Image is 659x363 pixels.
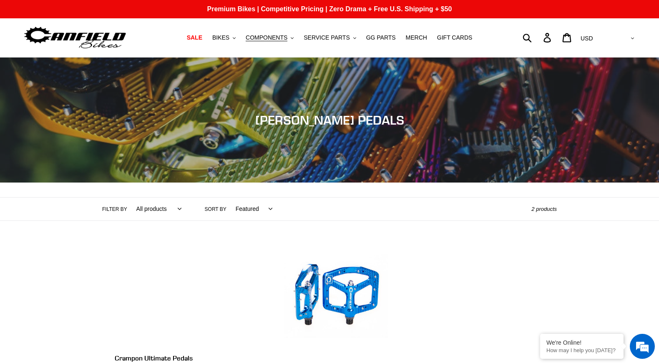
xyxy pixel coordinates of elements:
input: Search [527,28,548,47]
a: SALE [183,32,206,43]
a: GIFT CARDS [433,32,477,43]
button: COMPONENTS [241,32,298,43]
label: Filter by [102,205,127,213]
p: How may I help you today? [546,347,617,353]
span: BIKES [212,34,229,41]
button: SERVICE PARTS [299,32,360,43]
label: Sort by [205,205,226,213]
span: COMPONENTS [246,34,287,41]
span: GIFT CARDS [437,34,473,41]
button: BIKES [208,32,240,43]
span: SERVICE PARTS [304,34,350,41]
a: MERCH [402,32,431,43]
span: MERCH [406,34,427,41]
span: [PERSON_NAME] PEDALS [255,113,404,128]
span: GG PARTS [366,34,396,41]
span: SALE [187,34,202,41]
img: Canfield Bikes [23,25,127,51]
span: 2 products [531,206,557,212]
div: We're Online! [546,339,617,346]
a: GG PARTS [362,32,400,43]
